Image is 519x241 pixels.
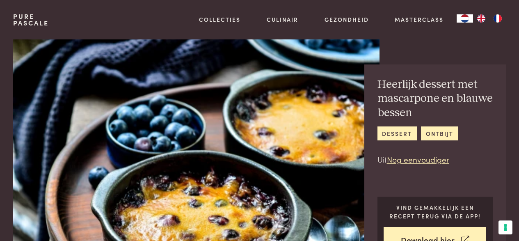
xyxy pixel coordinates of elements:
[395,15,444,24] a: Masterclass
[325,15,369,24] a: Gezondheid
[457,14,473,23] a: NL
[473,14,489,23] a: EN
[498,220,512,234] button: Uw voorkeuren voor toestemming voor trackingtechnologieën
[267,15,298,24] a: Culinair
[489,14,506,23] a: FR
[377,154,493,165] p: Uit
[377,78,493,120] h2: Heerlijk dessert met mascarpone en blauwe bessen
[421,126,458,140] a: ontbijt
[377,126,417,140] a: dessert
[457,14,506,23] aside: Language selected: Nederlands
[387,154,449,165] a: Nog eenvoudiger
[384,203,486,220] p: Vind gemakkelijk een recept terug via de app!
[13,13,49,26] a: PurePascale
[457,14,473,23] div: Language
[473,14,506,23] ul: Language list
[199,15,240,24] a: Collecties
